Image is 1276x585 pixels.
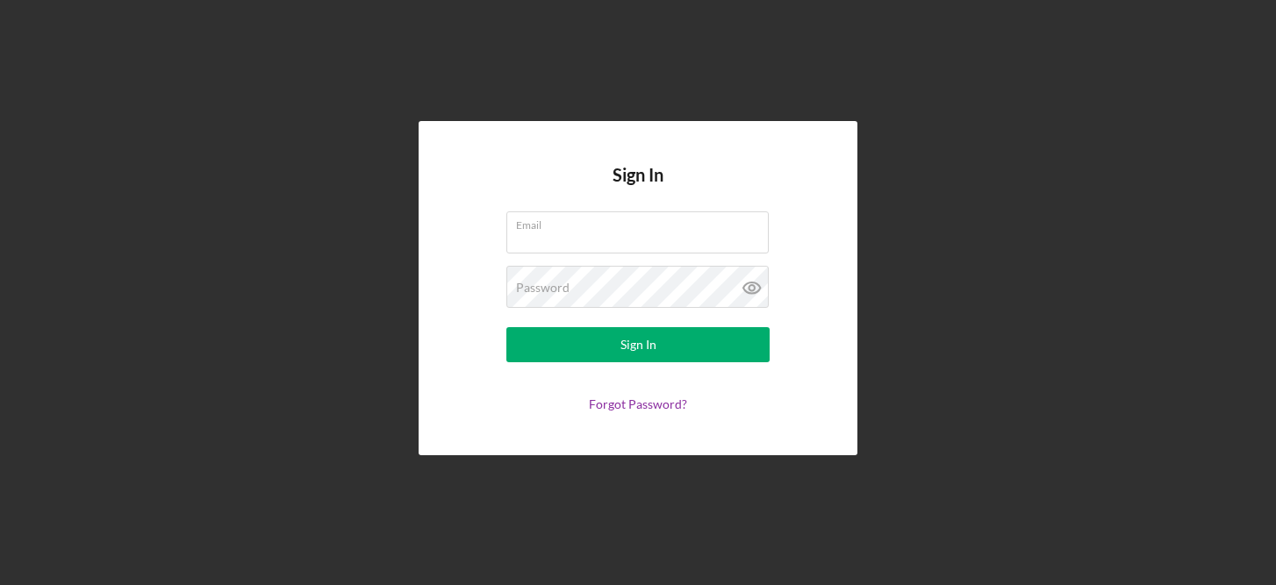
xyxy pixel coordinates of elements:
[589,396,687,411] a: Forgot Password?
[506,327,770,362] button: Sign In
[620,327,656,362] div: Sign In
[516,281,570,295] label: Password
[516,212,769,232] label: Email
[613,165,663,211] h4: Sign In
